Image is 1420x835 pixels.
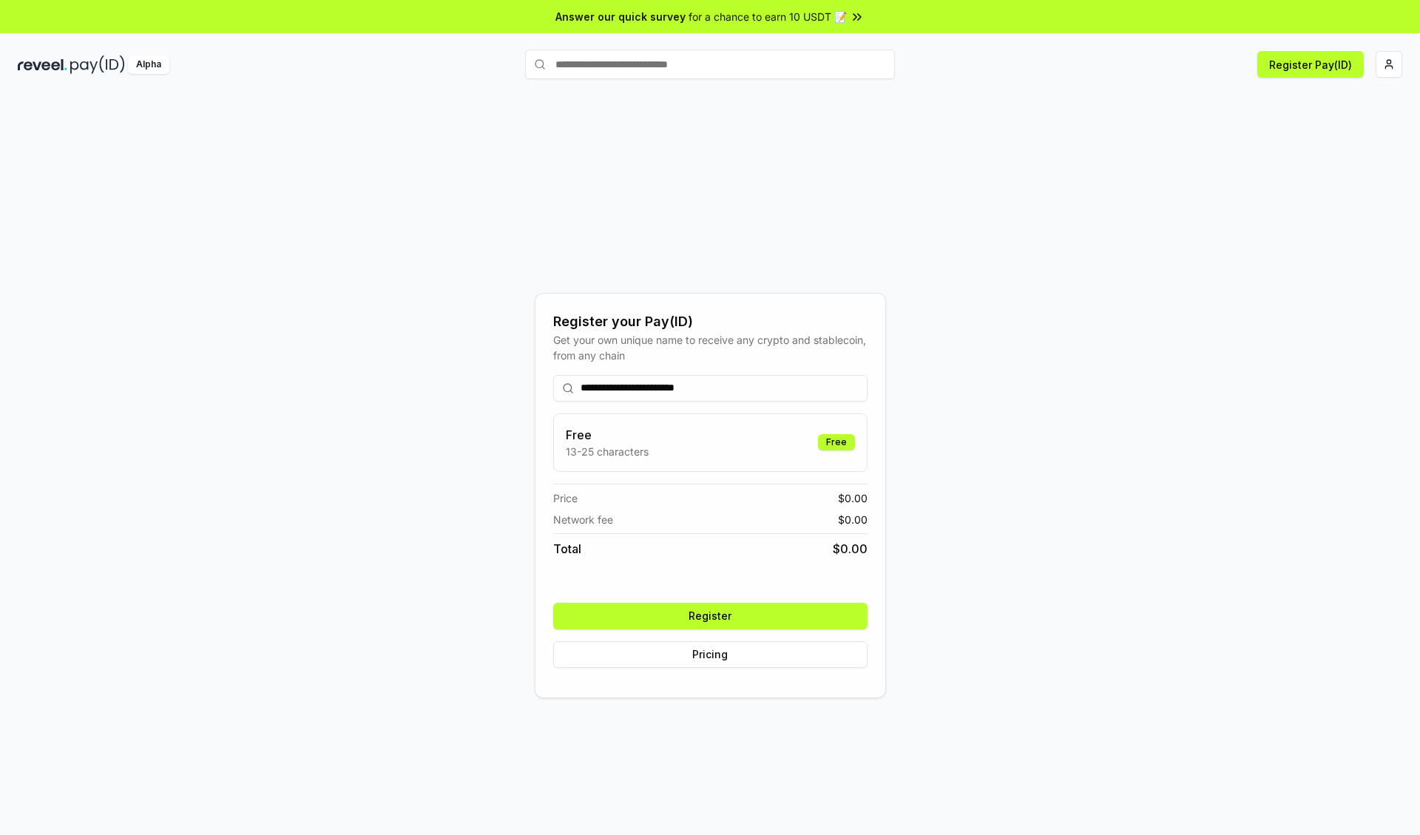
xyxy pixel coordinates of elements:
[553,311,868,332] div: Register your Pay(ID)
[838,512,868,527] span: $ 0.00
[566,444,649,459] p: 13-25 characters
[833,540,868,558] span: $ 0.00
[553,641,868,668] button: Pricing
[70,55,125,74] img: pay_id
[553,603,868,629] button: Register
[838,490,868,506] span: $ 0.00
[553,490,578,506] span: Price
[1257,51,1364,78] button: Register Pay(ID)
[553,512,613,527] span: Network fee
[689,9,847,24] span: for a chance to earn 10 USDT 📝
[18,55,67,74] img: reveel_dark
[128,55,169,74] div: Alpha
[553,332,868,363] div: Get your own unique name to receive any crypto and stablecoin, from any chain
[553,540,581,558] span: Total
[555,9,686,24] span: Answer our quick survey
[818,434,855,450] div: Free
[566,426,649,444] h3: Free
